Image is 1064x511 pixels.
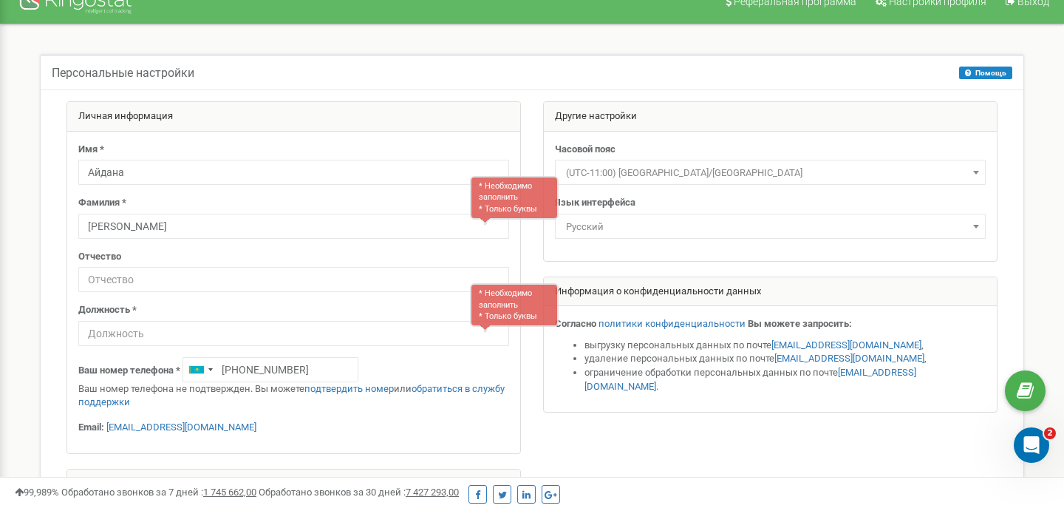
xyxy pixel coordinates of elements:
strong: Вы можете запросить: [748,318,852,329]
span: (UTC-11:00) Pacific/Midway [555,160,986,185]
input: +1-800-555-55-55 [183,357,358,382]
button: Помощь [959,67,1012,79]
label: Отчество [78,250,121,264]
li: ограничение обработки персональных данных по почте . [584,366,986,393]
li: удаление персональных данных по почте , [584,352,986,366]
span: Обработано звонков за 7 дней : [61,487,256,498]
a: [EMAIL_ADDRESS][DOMAIN_NAME] [584,367,916,392]
p: Ваш номер телефона не подтвержден. Вы можете или [78,382,509,410]
div: Личная информация [67,102,520,132]
li: выгрузку персональных данных по почте , [584,339,986,353]
div: * Необходимо заполнить * Только буквы [470,283,559,327]
a: [EMAIL_ADDRESS][DOMAIN_NAME] [774,353,924,364]
span: Русский [560,217,981,237]
label: Фамилия * [78,196,126,210]
label: Имя * [78,143,104,157]
span: 2 [1044,427,1056,439]
input: Отчество [78,267,509,292]
div: Смена пароля [67,470,520,499]
u: 7 427 293,00 [406,487,459,498]
u: 1 745 662,00 [203,487,256,498]
strong: Согласно [555,318,596,329]
label: Язык интерфейса [555,196,635,210]
label: Ваш номер телефона * [78,364,180,378]
label: Часовой пояс [555,143,615,157]
div: * Необходимо заполнить * Только буквы [470,176,559,220]
a: политики конфиденциальности [598,318,746,329]
strong: Email: [78,422,104,433]
div: Telephone country code [183,358,217,382]
a: [EMAIL_ADDRESS][DOMAIN_NAME] [771,339,921,351]
h5: Персональные настройки [52,67,194,80]
span: (UTC-11:00) Pacific/Midway [560,163,981,183]
a: [EMAIL_ADDRESS][DOMAIN_NAME] [106,422,256,433]
div: Информация о конфиденциальности данных [544,277,997,307]
span: 99,989% [15,487,59,498]
label: Должность * [78,303,137,317]
span: Русский [555,214,986,239]
div: Другие настройки [544,102,997,132]
input: Имя [78,160,509,185]
a: подтвердить номер [304,383,394,394]
input: Должность [78,321,509,346]
span: Обработано звонков за 30 дней : [259,487,459,498]
input: Фамилия [78,214,509,239]
iframe: Intercom live chat [1014,427,1049,463]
